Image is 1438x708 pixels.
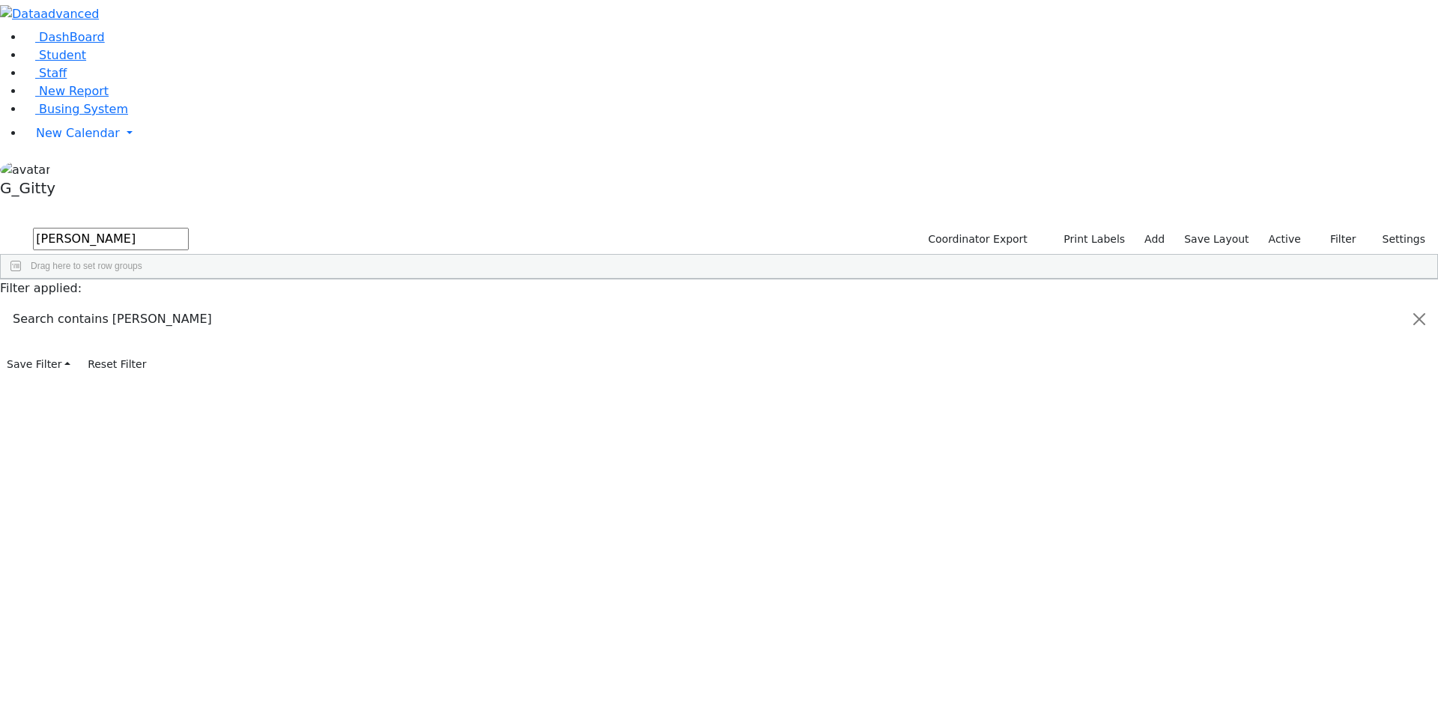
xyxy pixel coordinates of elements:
[1311,228,1363,251] button: Filter
[24,118,1438,148] a: New Calendar
[36,126,120,140] span: New Calendar
[24,84,109,98] a: New Report
[24,48,86,62] a: Student
[31,261,142,271] span: Drag here to set row groups
[1177,228,1255,251] button: Save Layout
[1262,228,1308,251] label: Active
[1138,228,1171,251] a: Add
[24,30,105,44] a: DashBoard
[24,102,128,116] a: Busing System
[24,66,67,80] a: Staff
[39,48,86,62] span: Student
[39,66,67,80] span: Staff
[918,228,1034,251] button: Coordinator Export
[81,353,153,376] button: Reset Filter
[1363,228,1432,251] button: Settings
[39,30,105,44] span: DashBoard
[1401,298,1437,340] button: Close
[1046,228,1132,251] button: Print Labels
[39,102,128,116] span: Busing System
[39,84,109,98] span: New Report
[33,228,189,250] input: Search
